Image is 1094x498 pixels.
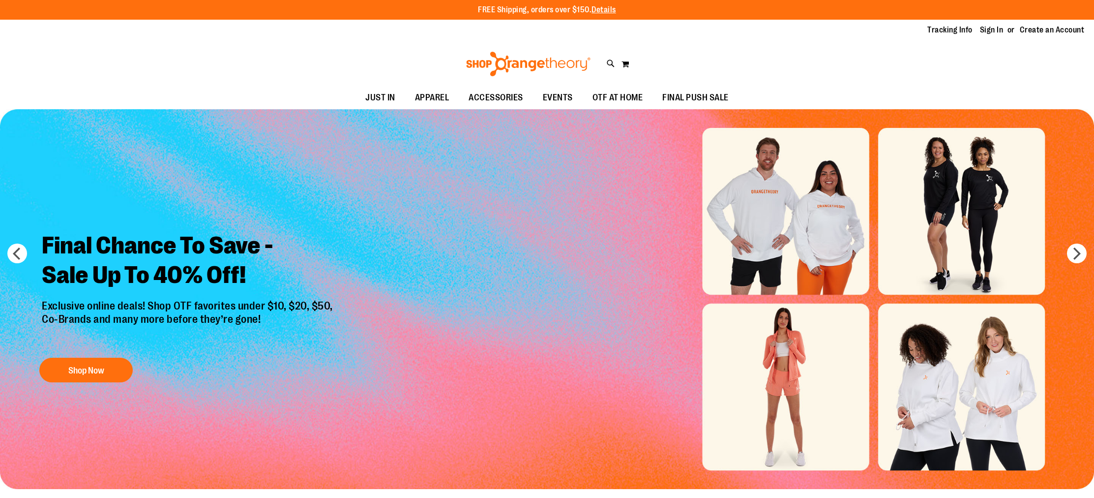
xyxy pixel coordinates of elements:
[662,87,729,109] span: FINAL PUSH SALE
[469,87,523,109] span: ACCESSORIES
[1067,244,1087,263] button: next
[543,87,573,109] span: EVENTS
[39,358,133,382] button: Shop Now
[415,87,449,109] span: APPAREL
[34,223,343,300] h2: Final Chance To Save - Sale Up To 40% Off!
[465,52,592,76] img: Shop Orangetheory
[592,87,643,109] span: OTF AT HOME
[7,244,27,263] button: prev
[980,25,1004,35] a: Sign In
[365,87,395,109] span: JUST IN
[34,223,343,387] a: Final Chance To Save -Sale Up To 40% Off! Exclusive online deals! Shop OTF favorites under $10, $...
[927,25,973,35] a: Tracking Info
[478,4,616,16] p: FREE Shipping, orders over $150.
[591,5,616,14] a: Details
[1020,25,1085,35] a: Create an Account
[34,300,343,348] p: Exclusive online deals! Shop OTF favorites under $10, $20, $50, Co-Brands and many more before th...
